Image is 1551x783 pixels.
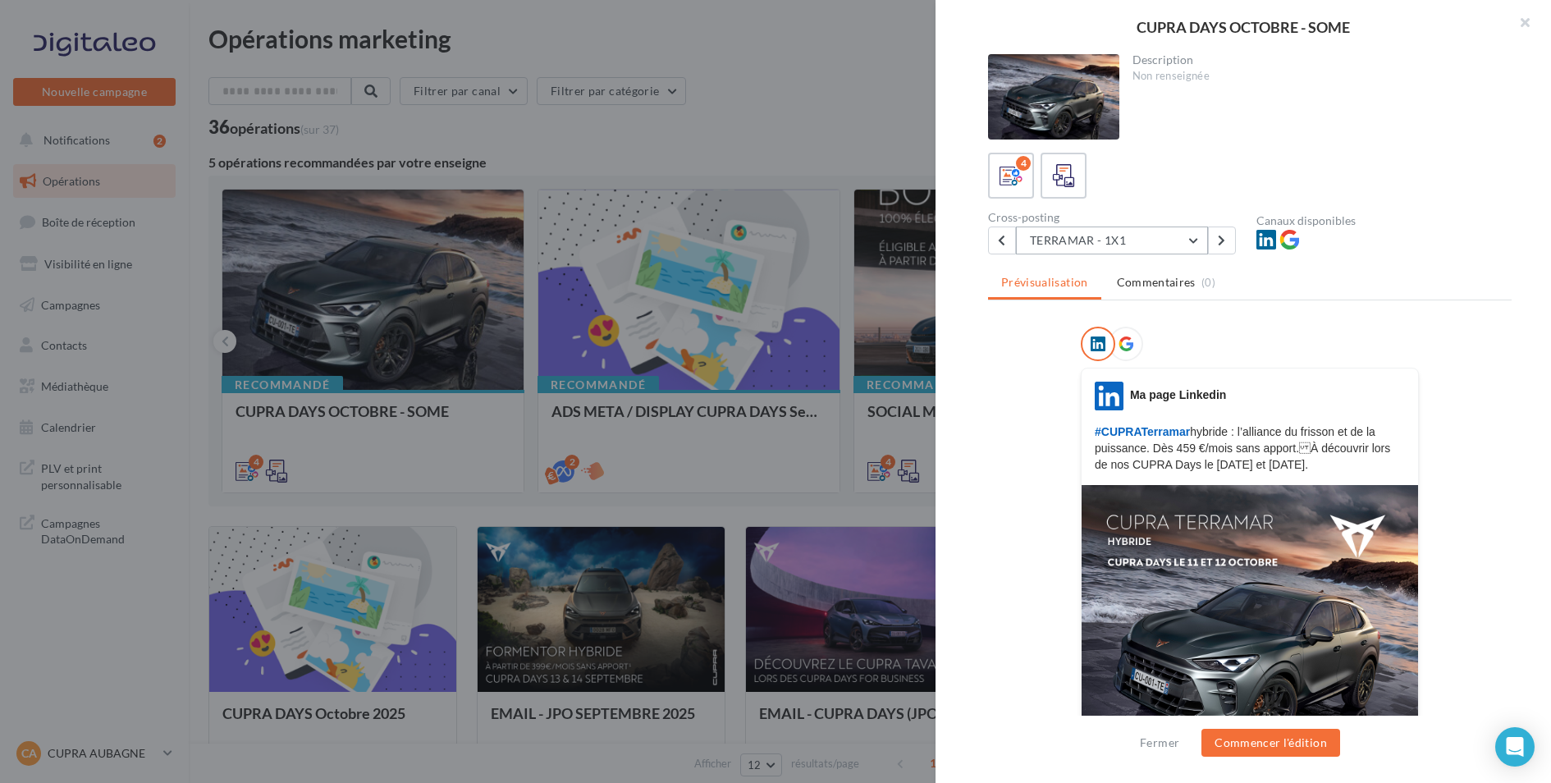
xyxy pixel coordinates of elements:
[1095,425,1190,438] span: #CUPRATerramar
[1132,54,1499,66] div: Description
[1133,733,1186,753] button: Fermer
[1132,69,1499,84] div: Non renseignée
[1016,156,1031,171] div: 4
[1256,215,1512,227] div: Canaux disponibles
[1495,727,1535,767] div: Open Intercom Messenger
[962,20,1525,34] div: CUPRA DAYS OCTOBRE - SOME
[988,212,1243,223] div: Cross-posting
[1201,276,1215,289] span: (0)
[1016,227,1208,254] button: TERRAMAR - 1X1
[1201,729,1340,757] button: Commencer l'édition
[1130,387,1226,403] div: Ma page Linkedin
[1095,424,1405,473] p: hybride : l’alliance du frisson et de la puissance. Dès 459 €/mois sans apport. À découvrir lors ...
[1117,274,1196,291] span: Commentaires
